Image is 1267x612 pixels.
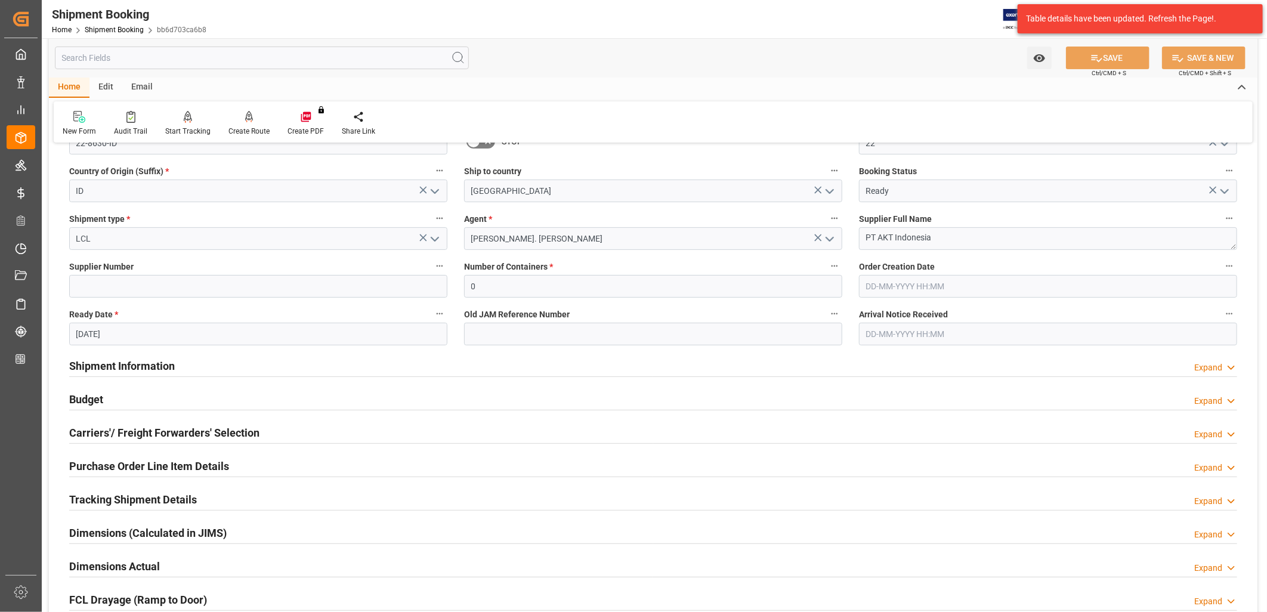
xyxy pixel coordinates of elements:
[69,391,103,407] h2: Budget
[464,261,553,273] span: Number of Containers
[89,78,122,98] div: Edit
[69,425,259,441] h2: Carriers'/ Freight Forwarders' Selection
[69,308,118,321] span: Ready Date
[1003,9,1044,30] img: Exertis%20JAM%20-%20Email%20Logo.jpg_1722504956.jpg
[69,558,160,574] h2: Dimensions Actual
[69,458,229,474] h2: Purchase Order Line Item Details
[122,78,162,98] div: Email
[464,213,492,225] span: Agent
[1194,562,1222,574] div: Expand
[69,358,175,374] h2: Shipment Information
[464,308,570,321] span: Old JAM Reference Number
[69,180,447,202] input: Type to search/select
[859,308,948,321] span: Arrival Notice Received
[425,182,443,200] button: open menu
[1066,47,1149,69] button: SAVE
[432,258,447,274] button: Supplier Number
[859,275,1237,298] input: DD-MM-YYYY HH:MM
[69,261,134,273] span: Supplier Number
[859,227,1237,250] textarea: PT AKT Indonesia
[827,258,842,274] button: Number of Containers *
[820,182,838,200] button: open menu
[1222,163,1237,178] button: Booking Status
[69,592,207,608] h2: FCL Drayage (Ramp to Door)
[69,525,227,541] h2: Dimensions (Calculated in JIMS)
[432,306,447,322] button: Ready Date *
[1222,306,1237,322] button: Arrival Notice Received
[52,5,206,23] div: Shipment Booking
[69,323,447,345] input: DD-MM-YYYY
[114,126,147,137] div: Audit Trail
[859,261,935,273] span: Order Creation Date
[827,306,842,322] button: Old JAM Reference Number
[49,78,89,98] div: Home
[827,211,842,226] button: Agent *
[425,230,443,248] button: open menu
[69,165,169,178] span: Country of Origin (Suffix)
[52,26,72,34] a: Home
[1222,211,1237,226] button: Supplier Full Name
[432,211,447,226] button: Shipment type *
[1194,395,1222,407] div: Expand
[342,126,375,137] div: Share Link
[69,213,130,225] span: Shipment type
[55,47,469,69] input: Search Fields
[1179,69,1231,78] span: Ctrl/CMD + Shift + S
[859,323,1237,345] input: DD-MM-YYYY HH:MM
[1026,13,1246,25] div: Table details have been updated. Refresh the Page!.
[1215,182,1233,200] button: open menu
[827,163,842,178] button: Ship to country
[1027,47,1052,69] button: open menu
[859,213,932,225] span: Supplier Full Name
[69,492,197,508] h2: Tracking Shipment Details
[1194,595,1222,608] div: Expand
[85,26,144,34] a: Shipment Booking
[1162,47,1246,69] button: SAVE & NEW
[1222,258,1237,274] button: Order Creation Date
[820,230,838,248] button: open menu
[464,165,521,178] span: Ship to country
[228,126,270,137] div: Create Route
[165,126,211,137] div: Start Tracking
[1194,428,1222,441] div: Expand
[63,126,96,137] div: New Form
[1194,495,1222,508] div: Expand
[1092,69,1126,78] span: Ctrl/CMD + S
[1194,528,1222,541] div: Expand
[1215,134,1233,153] button: open menu
[1194,361,1222,374] div: Expand
[859,165,917,178] span: Booking Status
[432,163,447,178] button: Country of Origin (Suffix) *
[1194,462,1222,474] div: Expand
